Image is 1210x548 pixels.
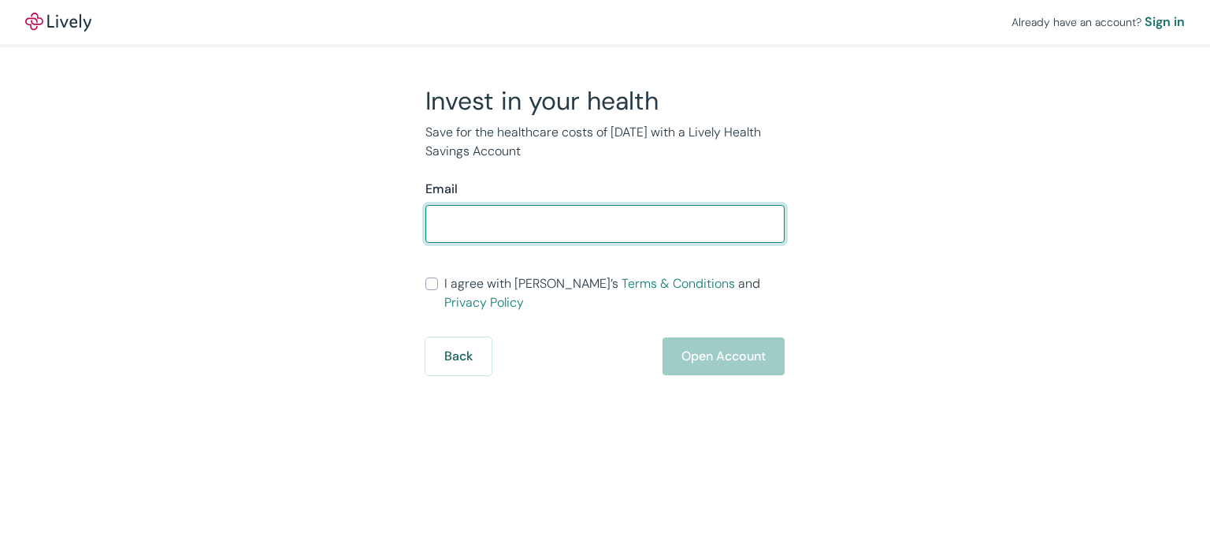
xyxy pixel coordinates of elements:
p: Save for the healthcare costs of [DATE] with a Lively Health Savings Account [425,123,785,161]
a: LivelyLively [25,13,91,32]
div: Already have an account? [1011,13,1185,32]
label: Email [425,180,458,199]
a: Privacy Policy [444,294,524,311]
a: Sign in [1145,13,1185,32]
button: Back [425,337,492,375]
h2: Invest in your health [425,85,785,117]
span: I agree with [PERSON_NAME]’s and [444,274,785,312]
a: Terms & Conditions [622,275,735,292]
img: Lively [25,13,91,32]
